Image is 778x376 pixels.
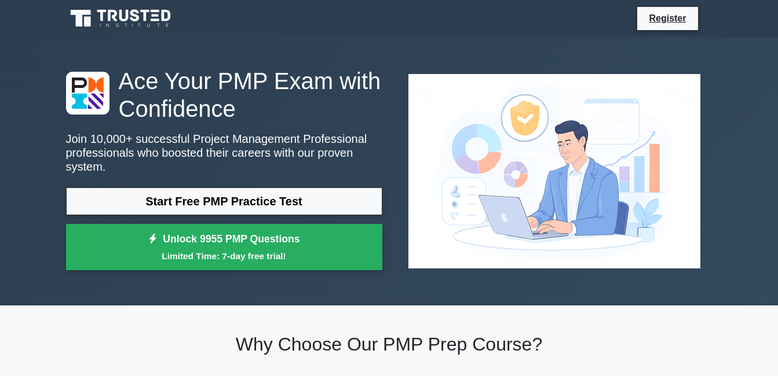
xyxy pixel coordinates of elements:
img: Project Management Professional Preview [399,65,710,278]
small: Limited Time: 7-day free trial! [81,249,368,263]
a: Register [642,11,693,25]
p: Join 10,000+ successful Project Management Professional professionals who boosted their careers w... [66,132,382,174]
h2: Why Choose Our PMP Prep Course? [66,333,713,355]
a: Unlock 9955 PMP QuestionsLimited Time: 7-day free trial! [66,224,382,270]
a: Start Free PMP Practice Test [66,187,382,215]
h1: Ace Your PMP Exam with Confidence [66,67,382,123]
